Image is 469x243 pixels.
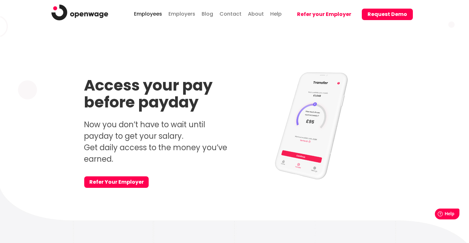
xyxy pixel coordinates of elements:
[84,176,149,188] a: Refer Your Employer
[412,206,462,224] iframe: Help widget launcher
[167,4,197,22] a: Employers
[267,71,357,181] img: Access your pay before payday
[246,4,265,22] a: About
[269,4,283,22] a: Help
[291,9,357,20] button: Refer your Employer
[84,119,230,165] p: Now you don’t have to wait until payday to get your salary. Get daily access to the money you’ve ...
[218,4,243,22] a: Contact
[84,75,212,113] strong: Access your pay before payday
[287,2,357,27] a: Refer your Employer
[51,4,108,20] img: logo.png
[132,4,164,22] a: Employees
[200,4,215,22] a: Blog
[362,9,413,20] button: Request Demo
[357,2,413,27] a: Request Demo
